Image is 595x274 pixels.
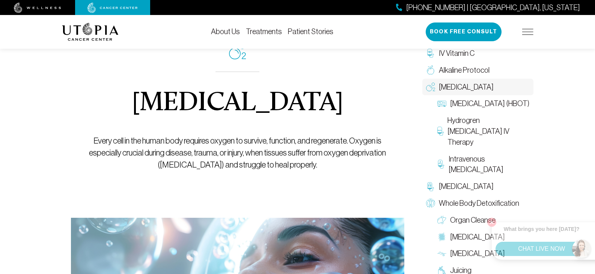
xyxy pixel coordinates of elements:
img: Hydrogren Peroxide IV Therapy [437,127,444,136]
img: Colon Therapy [437,232,446,241]
span: IV Vitamin C [439,48,474,59]
button: Book Free Consult [426,22,502,41]
img: Intravenous Ozone Therapy [437,160,445,169]
a: Organ Cleanse [434,212,533,229]
a: IV Vitamin C [422,45,533,62]
span: [MEDICAL_DATA] [439,181,494,192]
a: About Us [211,27,240,36]
a: Whole Body Detoxification [422,195,533,212]
img: Oxygen Therapy [426,82,435,91]
a: Treatments [246,27,282,36]
span: [MEDICAL_DATA] [450,248,505,259]
span: Organ Cleanse [450,215,496,226]
img: cancer center [87,3,138,13]
img: icon [229,43,246,60]
img: Hyperbaric Oxygen Therapy (HBOT) [437,99,446,108]
span: [PHONE_NUMBER] | [GEOGRAPHIC_DATA], [US_STATE] [406,2,580,13]
h1: [MEDICAL_DATA] [132,90,343,117]
img: Chelation Therapy [426,182,435,191]
img: Organ Cleanse [437,216,446,225]
a: [MEDICAL_DATA] [434,245,533,262]
span: Intravenous [MEDICAL_DATA] [449,154,529,175]
a: [PHONE_NUMBER] | [GEOGRAPHIC_DATA], [US_STATE] [396,2,580,13]
span: Alkaline Protocol [439,65,490,76]
a: [MEDICAL_DATA] [434,229,533,246]
a: Hydrogren [MEDICAL_DATA] IV Therapy [434,112,533,150]
span: Whole Body Detoxification [439,198,519,209]
img: Whole Body Detoxification [426,199,435,208]
a: Intravenous [MEDICAL_DATA] [434,151,533,178]
a: [MEDICAL_DATA] [422,79,533,96]
span: [MEDICAL_DATA] [439,82,494,93]
a: [MEDICAL_DATA] [422,178,533,195]
a: Patient Stories [288,27,333,36]
img: wellness [14,3,61,13]
img: logo [62,23,119,41]
a: Alkaline Protocol [422,62,533,79]
span: [MEDICAL_DATA] [450,232,505,243]
img: Alkaline Protocol [426,66,435,75]
img: icon-hamburger [522,29,533,35]
img: Lymphatic Massage [437,249,446,258]
span: [MEDICAL_DATA] (HBOT) [450,98,529,109]
span: Hydrogren [MEDICAL_DATA] IV Therapy [447,115,530,147]
p: Every cell in the human body requires oxygen to survive, function, and regenerate. Oxygen is espe... [88,135,387,171]
a: [MEDICAL_DATA] (HBOT) [434,95,533,112]
img: IV Vitamin C [426,49,435,58]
